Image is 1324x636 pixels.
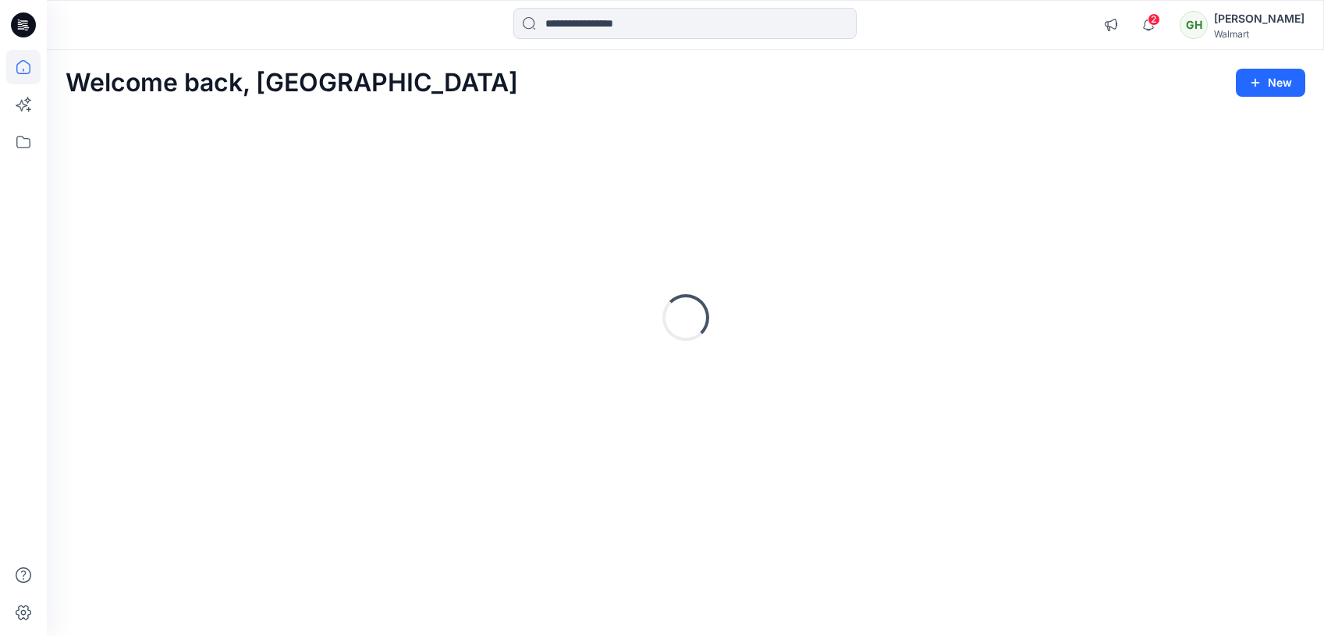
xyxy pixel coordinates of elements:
button: New [1236,69,1305,97]
div: Walmart [1214,28,1304,40]
span: 2 [1148,13,1160,26]
div: GH [1180,11,1208,39]
div: [PERSON_NAME] [1214,9,1304,28]
h2: Welcome back, [GEOGRAPHIC_DATA] [66,69,518,98]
